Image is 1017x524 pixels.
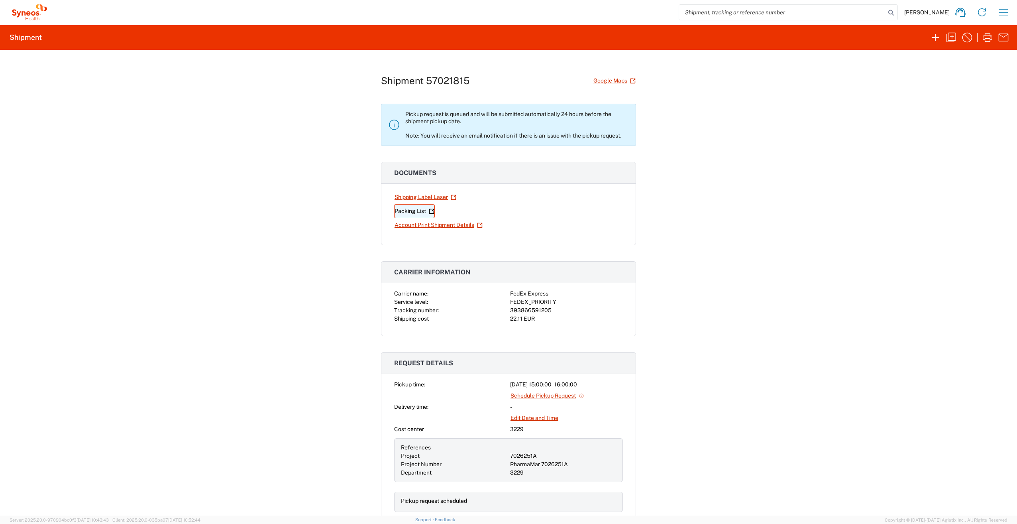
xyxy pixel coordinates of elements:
[435,517,455,522] a: Feedback
[510,290,623,298] div: FedEx Express
[510,411,559,425] a: Edit Date and Time
[904,9,950,16] span: [PERSON_NAME]
[394,307,439,313] span: Tracking number:
[401,469,507,477] div: Department
[415,517,435,522] a: Support
[679,5,885,20] input: Shipment, tracking or reference number
[405,110,629,139] p: Pickup request is queued and will be submitted automatically 24 hours before the shipment pickup ...
[401,452,507,460] div: Project
[510,306,623,315] div: 393866591205
[401,444,431,451] span: References
[10,518,109,522] span: Server: 2025.20.0-970904bc0f3
[510,469,616,477] div: 3229
[394,381,425,388] span: Pickup time:
[394,426,424,432] span: Cost center
[394,169,436,177] span: Documents
[401,460,507,469] div: Project Number
[510,425,623,433] div: 3229
[593,74,636,88] a: Google Maps
[10,33,42,42] h2: Shipment
[394,204,435,218] a: Packing List
[112,518,200,522] span: Client: 2025.20.0-035ba07
[510,452,616,460] div: 7026251A
[394,315,429,322] span: Shipping cost
[394,218,483,232] a: Account Print Shipment Details
[394,404,428,410] span: Delivery time:
[394,290,428,297] span: Carrier name:
[401,498,467,504] span: Pickup request scheduled
[381,75,469,87] h1: Shipment 57021815
[885,516,1007,524] span: Copyright © [DATE]-[DATE] Agistix Inc., All Rights Reserved
[510,403,623,411] div: -
[394,299,428,305] span: Service level:
[510,315,623,323] div: 22.11 EUR
[510,389,585,403] a: Schedule Pickup Request
[394,268,471,276] span: Carrier information
[510,298,623,306] div: FEDEX_PRIORITY
[77,518,109,522] span: [DATE] 10:43:43
[394,359,453,367] span: Request details
[168,518,200,522] span: [DATE] 10:52:44
[510,380,623,389] div: [DATE] 15:00:00 - 16:00:00
[510,460,616,469] div: PharmaMar 7026251A
[394,190,457,204] a: Shipping Label Laser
